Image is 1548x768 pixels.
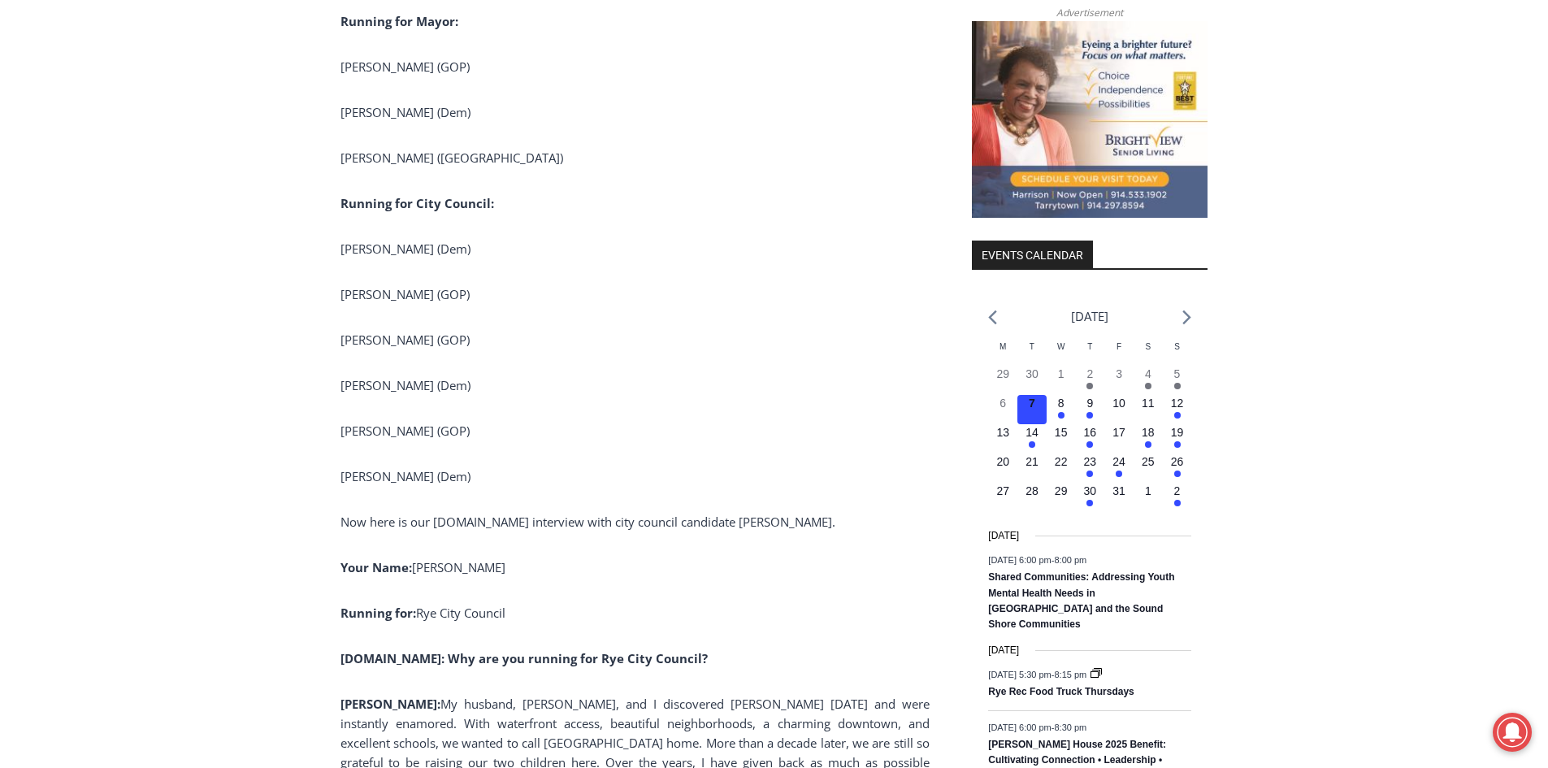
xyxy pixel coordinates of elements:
button: 25 [1134,453,1163,483]
a: Previous month [988,310,997,325]
span: T [1087,342,1092,351]
button: 15 [1047,424,1076,453]
em: Has events [1145,441,1151,448]
div: Tuesday [1017,341,1047,366]
span: [PERSON_NAME] (Dem) [340,241,470,257]
button: 30 Has events [1076,483,1105,512]
div: "We would have speakers with experience in local journalism speak to us about their experiences a... [410,1,768,158]
button: 29 [1047,483,1076,512]
span: F [1117,342,1121,351]
time: [DATE] [988,528,1019,544]
em: Has events [1174,500,1181,506]
time: - [988,670,1089,679]
b: Running for: [340,605,416,621]
span: [PERSON_NAME] (Dem) [340,377,470,393]
div: Sunday [1163,341,1192,366]
time: 22 [1055,455,1068,468]
span: 8:30 pm [1054,722,1086,731]
em: Has events [1174,471,1181,477]
time: 15 [1055,426,1068,439]
a: Shared Communities: Addressing Youth Mental Health Needs in [GEOGRAPHIC_DATA] and the Sound Shore... [988,571,1174,631]
em: Has events [1086,412,1093,419]
button: 23 Has events [1076,453,1105,483]
img: Brightview Senior Living [972,21,1208,218]
time: [DATE] [988,643,1019,658]
time: 1 [1145,484,1151,497]
button: 26 Has events [1163,453,1192,483]
div: Thursday [1076,341,1105,366]
time: 9 [1086,397,1093,410]
div: Face Painting [170,48,227,133]
button: 10 [1104,395,1134,424]
time: - [988,722,1086,731]
span: Rye City Council [416,605,505,621]
button: 5 Has events [1163,366,1192,395]
time: 31 [1112,484,1125,497]
time: 24 [1112,455,1125,468]
em: Has events [1145,383,1151,389]
button: 17 [1104,424,1134,453]
button: 14 Has events [1017,424,1047,453]
button: 28 [1017,483,1047,512]
button: 12 Has events [1163,395,1192,424]
button: 20 [988,453,1017,483]
div: Monday [988,341,1017,366]
span: [DATE] 5:30 pm [988,670,1051,679]
button: 27 [988,483,1017,512]
span: 8:15 pm [1054,670,1086,679]
time: 27 [996,484,1009,497]
button: 21 [1017,453,1047,483]
time: 23 [1084,455,1097,468]
span: [PERSON_NAME] [412,559,505,575]
em: Has events [1174,412,1181,419]
time: 12 [1171,397,1184,410]
time: 14 [1025,426,1039,439]
span: Intern @ [DOMAIN_NAME] [425,162,753,198]
time: 30 [1084,484,1097,497]
time: 3 [1116,367,1122,380]
time: 21 [1025,455,1039,468]
button: 29 [988,366,1017,395]
span: [PERSON_NAME] (Dem) [340,468,470,484]
button: 3 [1104,366,1134,395]
time: 29 [996,367,1009,380]
span: M [999,342,1006,351]
time: 1 [1058,367,1065,380]
time: 19 [1171,426,1184,439]
a: Next month [1182,310,1191,325]
span: 8:00 pm [1054,555,1086,565]
span: S [1174,342,1180,351]
button: 13 [988,424,1017,453]
span: [PERSON_NAME] (GOP) [340,286,470,302]
span: Advertisement [1040,5,1139,20]
time: 16 [1084,426,1097,439]
em: Has events [1116,471,1122,477]
em: Has events [1086,383,1093,389]
time: 13 [996,426,1009,439]
span: [PERSON_NAME] (GOP) [340,332,470,348]
li: [DATE] [1071,306,1108,328]
time: 6 [999,397,1006,410]
button: 18 Has events [1134,424,1163,453]
button: 9 Has events [1076,395,1105,424]
span: [PERSON_NAME] (GOP) [340,59,470,75]
button: 22 [1047,453,1076,483]
time: 11 [1142,397,1155,410]
span: [DATE] 6:00 pm [988,722,1051,731]
span: Now here is our [DOMAIN_NAME] interview with city council candidate [PERSON_NAME]. [340,514,835,530]
h2: Events Calendar [972,241,1093,268]
button: 2 Has events [1076,366,1105,395]
em: Has events [1086,471,1093,477]
time: 20 [996,455,1009,468]
span: T [1030,342,1034,351]
button: 24 Has events [1104,453,1134,483]
span: [DATE] 6:00 pm [988,555,1051,565]
button: 6 [988,395,1017,424]
b: [PERSON_NAME]: [340,696,440,712]
span: S [1145,342,1151,351]
em: Has events [1058,412,1065,419]
button: 4 Has events [1134,366,1163,395]
time: 8 [1058,397,1065,410]
time: 5 [1174,367,1181,380]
